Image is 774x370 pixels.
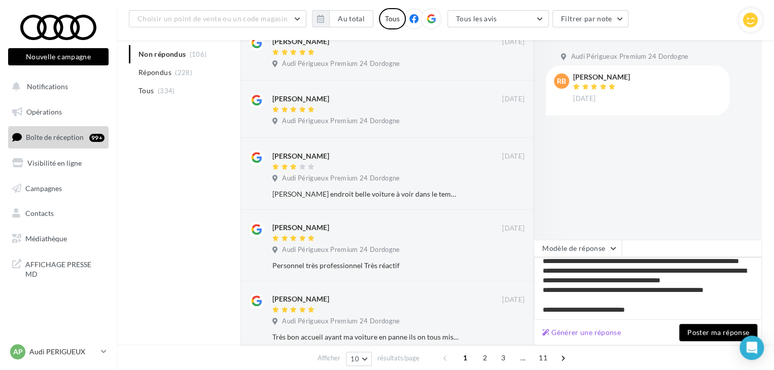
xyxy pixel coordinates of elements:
[502,295,524,305] span: [DATE]
[312,10,373,27] button: Au total
[272,223,329,233] div: [PERSON_NAME]
[6,228,111,249] a: Médiathèque
[25,234,67,243] span: Médiathèque
[25,257,104,279] span: AFFICHAGE PRESSE MD
[6,253,111,283] a: AFFICHAGE PRESSE MD
[679,324,757,341] button: Poster ma réponse
[282,245,400,254] span: Audi Périgueux Premium 24 Dordogne
[26,107,62,116] span: Opérations
[282,59,400,68] span: Audi Périgueux Premium 24 Dordogne
[457,350,473,366] span: 1
[282,117,400,126] span: Audi Périgueux Premium 24 Dordogne
[350,355,359,363] span: 10
[495,350,511,366] span: 3
[447,10,549,27] button: Tous les avis
[538,326,625,339] button: Générer une réponse
[272,36,329,47] div: [PERSON_NAME]
[573,94,595,103] span: [DATE]
[573,73,630,81] div: [PERSON_NAME]
[8,342,109,361] a: AP Audi PERIGUEUX
[27,82,68,91] span: Notifications
[158,87,175,95] span: (334)
[502,95,524,104] span: [DATE]
[346,352,372,366] button: 10
[502,38,524,47] span: [DATE]
[502,224,524,233] span: [DATE]
[552,10,629,27] button: Filtrer par note
[272,294,329,304] div: [PERSON_NAME]
[282,317,400,326] span: Audi Périgueux Premium 24 Dordogne
[25,183,62,192] span: Campagnes
[571,52,688,61] span: Audi Périgueux Premium 24 Dordogne
[89,134,104,142] div: 99+
[6,153,111,174] a: Visibilité en ligne
[26,133,84,141] span: Boîte de réception
[6,178,111,199] a: Campagnes
[379,8,406,29] div: Tous
[175,68,192,77] span: (228)
[29,347,97,357] p: Audi PERIGUEUX
[329,10,373,27] button: Au total
[272,151,329,161] div: [PERSON_NAME]
[557,76,566,86] span: rB
[272,261,459,271] div: Personnel très professionnel Très réactif
[502,152,524,161] span: [DATE]
[137,14,288,23] span: Choisir un point de vente ou un code magasin
[6,126,111,148] a: Boîte de réception99+
[138,86,154,96] span: Tous
[13,347,23,357] span: AP
[25,209,54,217] span: Contacts
[535,350,551,366] span: 11
[272,189,459,199] div: [PERSON_NAME] endroit belle voiture à voir dans le temps au moment de change de voiture
[534,240,622,257] button: Modèle de réponse
[6,101,111,123] a: Opérations
[318,353,340,363] span: Afficher
[138,67,171,78] span: Répondus
[515,350,531,366] span: ...
[272,94,329,104] div: [PERSON_NAME]
[129,10,306,27] button: Choisir un point de vente ou un code magasin
[272,332,459,342] div: Très bon accueil ayant ma voiture en panne ils on tous mis en œuvre pour me prêter une voiture su...
[377,353,419,363] span: résultats/page
[456,14,497,23] span: Tous les avis
[282,174,400,183] span: Audi Périgueux Premium 24 Dordogne
[8,48,109,65] button: Nouvelle campagne
[740,336,764,360] div: Open Intercom Messenger
[6,76,107,97] button: Notifications
[6,203,111,224] a: Contacts
[27,159,82,167] span: Visibilité en ligne
[477,350,493,366] span: 2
